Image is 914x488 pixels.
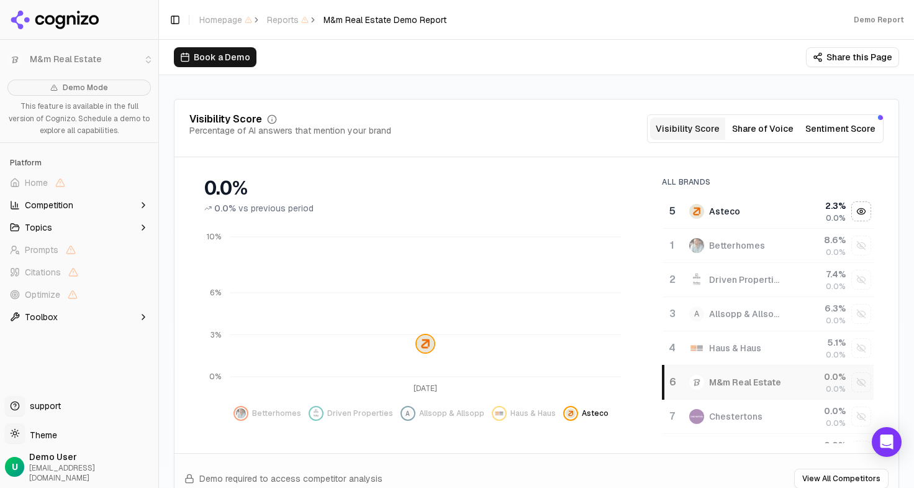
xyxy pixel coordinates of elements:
span: Driven Properties [327,408,393,418]
div: 5.1 % [793,336,846,349]
button: Sentiment Score [800,117,880,140]
img: haus & haus [494,408,504,418]
img: driven properties [311,408,321,418]
button: Toolbox [5,307,153,327]
span: Topics [25,221,52,234]
div: Haus & Haus [709,342,761,354]
button: Hide asteco data [563,406,609,421]
span: 0.0% [826,316,846,326]
img: m&m real estate [689,375,704,390]
tr: 7chestertonsChestertons0.0%0.0%Show chestertons data [663,400,874,434]
div: 0.0 % [793,405,846,417]
span: U [12,461,18,473]
button: Book a Demo [174,47,256,67]
div: Visibility Score [189,114,262,124]
span: A [403,408,413,418]
img: chestertons [689,409,704,424]
div: 6 [669,375,676,390]
button: Share this Page [806,47,899,67]
span: 0.0% [826,418,846,428]
tspan: 3% [210,330,221,340]
img: betterhomes [689,238,704,253]
div: Chestertons [709,410,762,423]
div: 0.0% [204,177,637,200]
span: Reports [267,14,309,26]
p: This feature is available in the full version of Cognizo. Schedule a demo to explore all capabili... [7,101,151,137]
span: Homepage [199,14,252,26]
span: Betterhomes [252,408,301,418]
span: 0.0% [826,213,846,223]
button: Share of Voice [725,117,800,140]
span: M&m Real Estate Demo Report [324,14,446,26]
span: Theme [25,430,57,441]
button: Show betterhomes data [233,406,301,421]
button: Topics [5,218,153,237]
div: Asteco [709,205,740,218]
button: Competition [5,195,153,215]
nav: breadcrumb [199,14,446,26]
div: 0.0 % [793,371,846,383]
span: support [25,400,61,412]
span: A [689,306,704,321]
div: Demo Report [854,15,904,25]
span: 0.0% [826,282,846,292]
tr: 1betterhomesBetterhomes8.6%0.0%Show betterhomes data [663,229,874,263]
tspan: 6% [210,288,221,298]
span: vs previous period [238,202,314,214]
tr: 5astecoAsteco2.3%0.0%Hide asteco data [663,195,874,229]
div: Percentage of AI answers that mention your brand [189,124,391,137]
img: asteco [689,204,704,219]
span: 0.0% [826,384,846,394]
button: Show betterhomes data [851,236,871,256]
div: 1 [668,238,676,253]
span: Competition [25,199,73,211]
img: driven properties [689,272,704,287]
span: Haus & Haus [510,408,556,418]
button: Show driven properties data [851,270,871,290]
div: 3 [668,306,676,321]
div: 7.4 % [793,268,846,280]
button: Show haus & haus data [851,338,871,358]
div: 7 [668,409,676,424]
div: 0.0 % [793,439,846,451]
div: All Brands [662,177,874,187]
img: haus & haus [689,341,704,356]
div: 6.3 % [793,302,846,315]
img: betterhomes [236,408,246,418]
span: Demo Mode [63,83,108,93]
div: 2 [668,272,676,287]
span: 0.0% [826,350,846,360]
span: Prompts [25,244,58,256]
button: Show chestertons data [851,407,871,426]
img: asteco [566,408,576,418]
span: Home [25,177,48,189]
div: Allsopp & Allsopp [709,308,783,320]
button: Hide asteco data [851,201,871,221]
span: 0.0% [826,247,846,257]
span: [EMAIL_ADDRESS][DOMAIN_NAME] [29,463,153,483]
tspan: 0% [209,372,221,382]
span: Optimize [25,288,60,301]
div: 2.3 % [793,200,846,212]
button: Show m&m real estate data [851,372,871,392]
tr: 3AAllsopp & Allsopp6.3%0.0%Show allsopp & allsopp data [663,297,874,331]
tr: 4haus & hausHaus & Haus5.1%0.0%Show haus & haus data [663,331,874,366]
img: asteco [417,336,434,353]
button: Show driven properties data [309,406,393,421]
button: Show allsopp & allsopp data [400,406,484,421]
button: Visibility Score [650,117,725,140]
tr: 6m&m real estateM&m Real Estate0.0%0.0%Show m&m real estate data [663,366,874,400]
div: Driven Properties [709,274,783,286]
span: Toolbox [25,311,58,323]
span: Asteco [582,408,609,418]
span: 0.0% [214,202,236,214]
span: Demo required to access competitor analysis [199,472,382,485]
span: Demo User [29,451,153,463]
div: 5 [668,204,676,219]
tr: 0.0%Show cluttons data [663,434,874,468]
div: Platform [5,153,153,173]
div: M&m Real Estate [709,376,781,389]
button: Show cluttons data [851,441,871,461]
div: 4 [668,341,676,356]
tspan: 10% [207,232,221,242]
